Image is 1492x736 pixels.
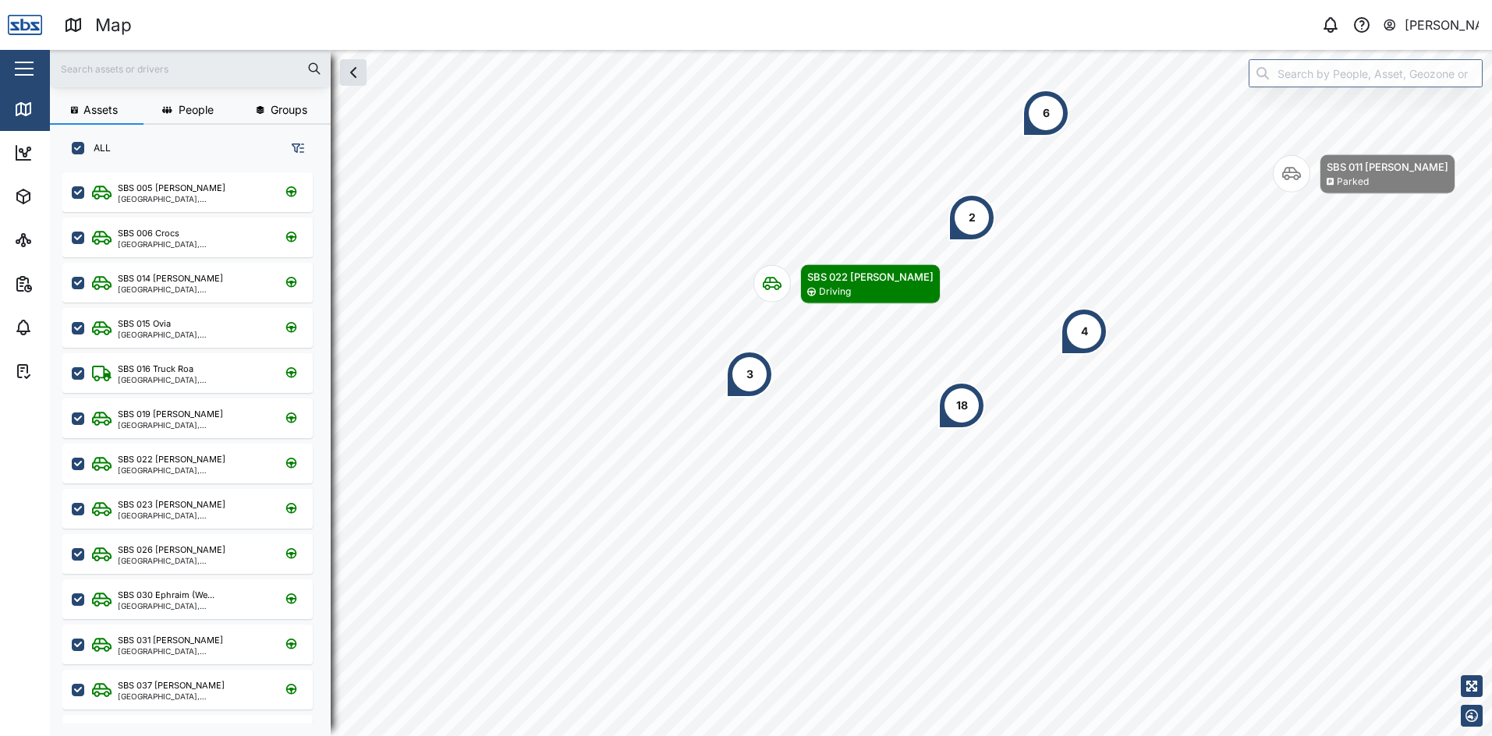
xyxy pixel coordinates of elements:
div: 18 [956,397,968,414]
div: Map marker [753,264,941,304]
div: [GEOGRAPHIC_DATA], [GEOGRAPHIC_DATA] [118,557,267,564]
div: SBS 022 [PERSON_NAME] [807,269,934,285]
button: [PERSON_NAME] [1382,14,1480,36]
input: Search by People, Asset, Geozone or Place [1249,59,1483,87]
div: [PERSON_NAME] [1405,16,1480,35]
div: 4 [1081,323,1088,340]
div: Map marker [1273,154,1455,194]
div: 6 [1043,104,1050,122]
div: [GEOGRAPHIC_DATA], [GEOGRAPHIC_DATA] [118,376,267,384]
div: [GEOGRAPHIC_DATA], [GEOGRAPHIC_DATA] [118,602,267,610]
div: Map marker [726,351,773,398]
div: Tasks [41,363,83,380]
div: Map marker [1022,90,1069,136]
div: SBS 005 [PERSON_NAME] [118,182,225,195]
div: SBS 014 [PERSON_NAME] [118,272,223,285]
div: 2 [969,209,976,226]
div: Reports [41,275,94,292]
div: SBS 006 Crocs [118,227,179,240]
div: SBS 016 Truck Roa [118,363,193,376]
div: Map [41,101,76,118]
img: Main Logo [8,8,42,42]
div: Map marker [1061,308,1107,355]
div: 3 [746,366,753,383]
div: SBS 015 Ovia [118,317,171,331]
span: Groups [271,104,307,115]
div: Map marker [948,194,995,241]
div: SBS 037 [PERSON_NAME] [118,679,225,692]
div: [GEOGRAPHIC_DATA], [GEOGRAPHIC_DATA] [118,195,267,203]
div: Map [95,12,132,39]
div: [GEOGRAPHIC_DATA], [GEOGRAPHIC_DATA] [118,285,267,293]
input: Search assets or drivers [59,57,321,80]
div: [GEOGRAPHIC_DATA], [GEOGRAPHIC_DATA] [118,511,267,519]
div: Alarms [41,319,89,336]
div: [GEOGRAPHIC_DATA], [GEOGRAPHIC_DATA] [118,240,267,248]
div: SBS 031 [PERSON_NAME] [118,634,223,647]
div: [GEOGRAPHIC_DATA], [GEOGRAPHIC_DATA] [118,692,267,700]
div: Assets [41,188,89,205]
div: Sites [41,232,78,249]
div: SBS 026 [PERSON_NAME] [118,543,225,557]
label: ALL [84,142,111,154]
div: grid [62,167,330,724]
div: SBS 011 [PERSON_NAME] [1327,159,1448,175]
div: SBS 019 [PERSON_NAME] [118,408,223,421]
div: Map marker [938,382,985,429]
div: [GEOGRAPHIC_DATA], [GEOGRAPHIC_DATA] [118,421,267,429]
span: Assets [83,104,118,115]
div: SBS 030 Ephraim (We... [118,589,214,602]
span: People [179,104,214,115]
div: [GEOGRAPHIC_DATA], [GEOGRAPHIC_DATA] [118,466,267,474]
div: Parked [1337,175,1369,189]
div: [GEOGRAPHIC_DATA], [GEOGRAPHIC_DATA] [118,331,267,338]
div: SBS 022 [PERSON_NAME] [118,453,225,466]
canvas: Map [50,50,1492,736]
div: Driving [819,285,851,299]
div: Dashboard [41,144,111,161]
div: [GEOGRAPHIC_DATA], [GEOGRAPHIC_DATA] [118,647,267,655]
div: SBS 023 [PERSON_NAME] [118,498,225,511]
